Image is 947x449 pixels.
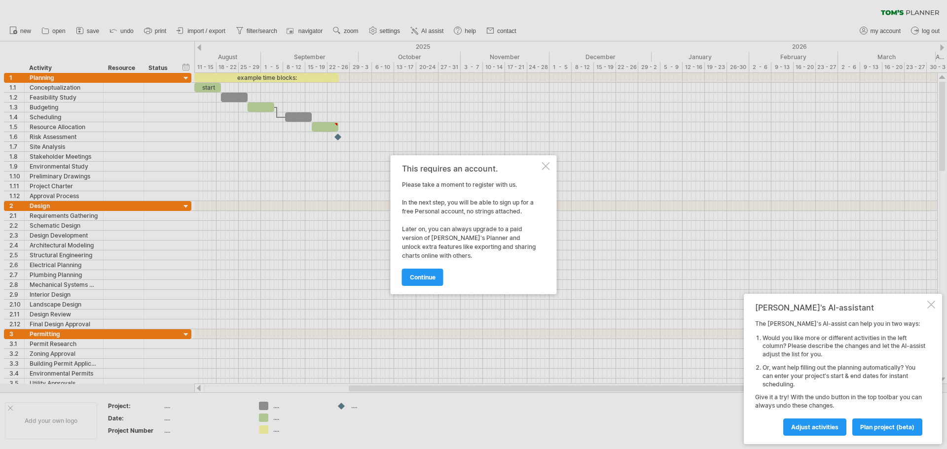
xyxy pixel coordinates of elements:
[755,320,925,435] div: The [PERSON_NAME]'s AI-assist can help you in two ways: Give it a try! With the undo button in th...
[783,418,846,436] a: Adjust activities
[402,164,540,285] div: Please take a moment to register with us. In the next step, you will be able to sign up for a fre...
[763,364,925,388] li: Or, want help filling out the planning automatically? You can enter your project's start & end da...
[791,423,838,431] span: Adjust activities
[763,334,925,359] li: Would you like more or different activities in the left column? Please describe the changes and l...
[852,418,922,436] a: plan project (beta)
[402,164,540,173] div: This requires an account.
[860,423,914,431] span: plan project (beta)
[402,269,443,286] a: continue
[755,303,925,312] div: [PERSON_NAME]'s AI-assistant
[410,274,436,281] span: continue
